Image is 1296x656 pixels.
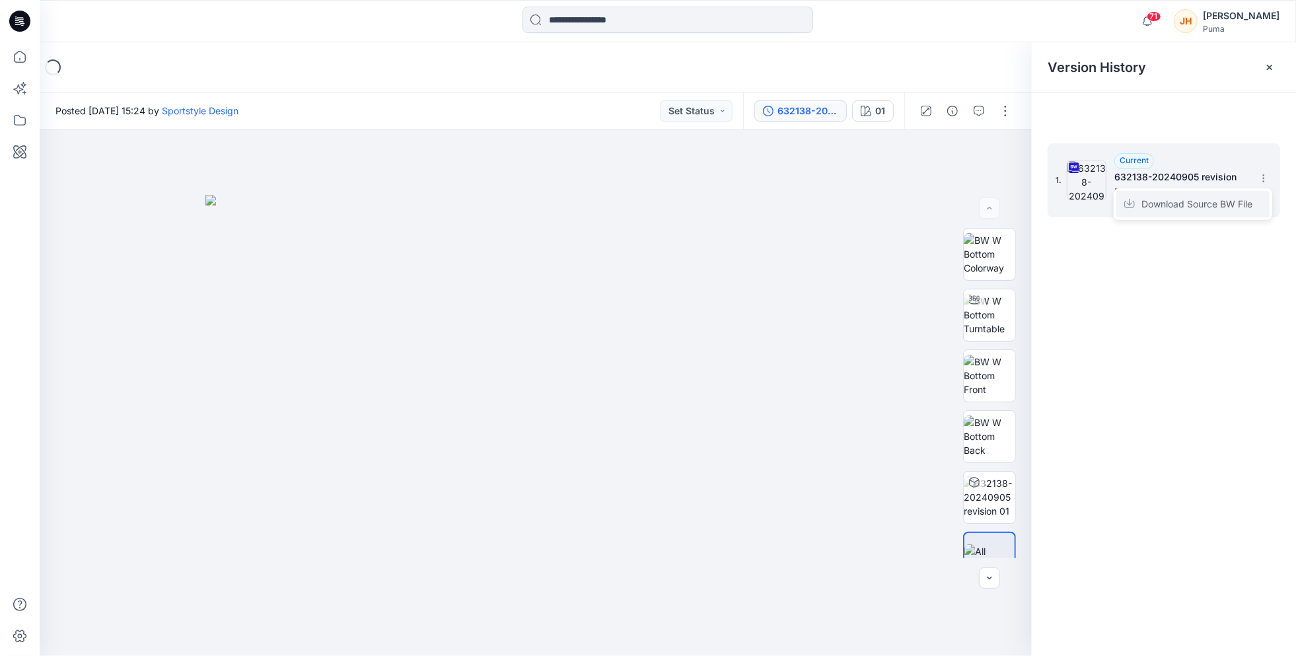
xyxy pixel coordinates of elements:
img: 632138-20240905 revision [1067,161,1106,200]
span: 71 [1147,11,1161,22]
div: 01 [875,104,885,118]
button: 01 [852,100,894,122]
div: JH [1174,9,1198,33]
span: Posted [DATE] 15:24 by [55,104,238,118]
img: BW W Bottom Back [964,416,1015,457]
img: 632138-20240905 revision 01 [964,476,1015,518]
span: 1. [1056,174,1062,186]
button: 632138-20240905 revision [754,100,847,122]
span: Download Source BW File [1141,196,1252,212]
div: Puma [1203,24,1279,34]
img: All colorways [964,544,1015,572]
a: Sportstyle Design [162,105,238,116]
img: BW W Bottom Front [964,355,1015,396]
h5: 632138-20240905 revision [1114,169,1246,185]
span: Current [1120,155,1149,165]
img: BW W Bottom Turntable [964,294,1015,336]
div: [PERSON_NAME] [1203,8,1279,24]
img: BW W Bottom Colorway [964,233,1015,275]
span: Version History [1048,59,1146,75]
span: Posted by: Sportstyle Design [1114,185,1246,198]
button: Close [1264,62,1275,73]
button: Details [942,100,963,122]
div: 632138-20240905 revision [777,104,838,118]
